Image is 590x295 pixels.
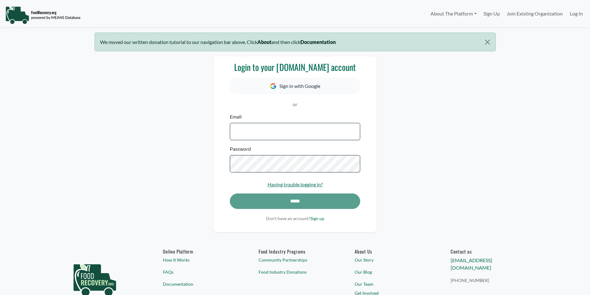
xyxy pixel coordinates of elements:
[259,269,331,275] a: Food Industry Donations
[230,78,360,94] button: Sign in with Google
[230,62,360,72] h3: Login to your [DOMAIN_NAME] account
[230,145,251,153] label: Password
[310,216,324,221] a: Sign up
[257,39,271,45] b: About
[259,249,331,254] h6: Food Industry Programs
[451,257,492,271] a: [EMAIL_ADDRESS][DOMAIN_NAME]
[479,33,495,51] button: Close
[5,6,81,24] img: NavigationLogo_FoodRecovery-91c16205cd0af1ed486a0f1a7774a6544ea792ac00100771e7dd3ec7c0e58e41.png
[163,281,235,287] a: Documentation
[230,215,360,222] p: Don't have an account?
[427,7,480,20] a: About The Platform
[355,269,427,275] a: Our Blog
[566,7,586,20] a: Log In
[163,257,235,263] a: How It Works
[451,277,523,284] a: [PHONE_NUMBER]
[355,249,427,254] a: About Us
[94,33,496,51] div: We moved our written donation tutorial to our navigation bar above. Click and then click
[259,257,331,263] a: Community Partnerships
[163,269,235,275] a: FAQs
[230,101,360,108] p: or
[355,257,427,263] a: Our Story
[230,113,242,120] label: Email
[451,249,523,254] h6: Contact us
[355,281,427,287] a: Our Team
[480,7,503,20] a: Sign Up
[300,39,336,45] b: Documentation
[503,7,566,20] a: Join Existing Organization
[163,249,235,254] h6: Online Platform
[268,181,323,187] a: Having trouble logging in?
[270,83,276,89] img: Google Icon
